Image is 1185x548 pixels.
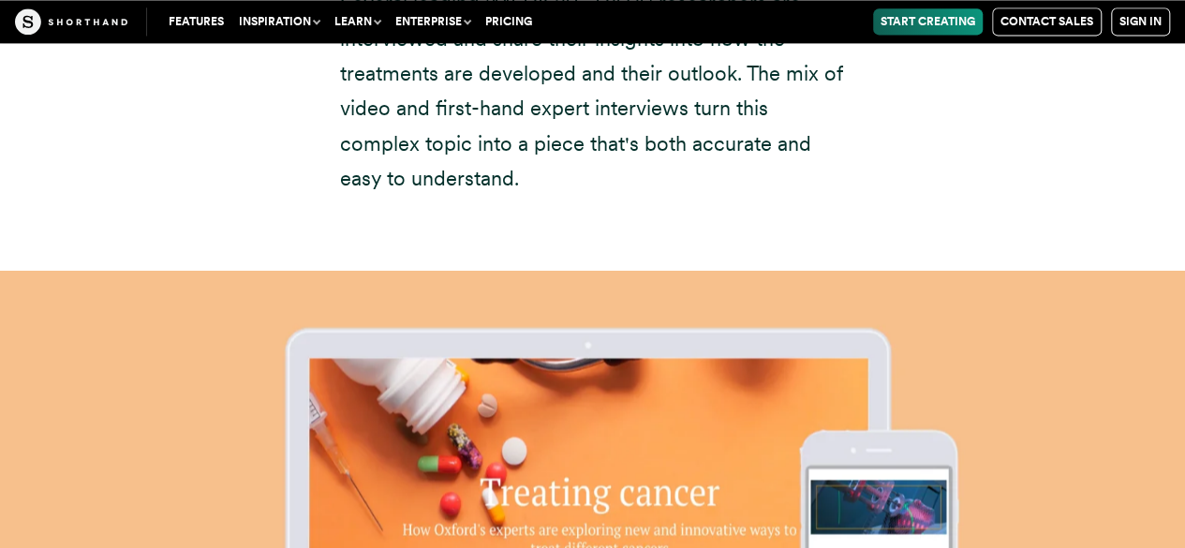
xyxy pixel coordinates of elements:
a: Contact Sales [992,7,1102,36]
button: Learn [327,8,388,35]
a: Start Creating [873,8,983,35]
a: Features [161,8,231,35]
a: Sign in [1111,7,1170,36]
button: Inspiration [231,8,327,35]
button: Enterprise [388,8,478,35]
img: The Craft [15,8,127,35]
a: Pricing [478,8,540,35]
